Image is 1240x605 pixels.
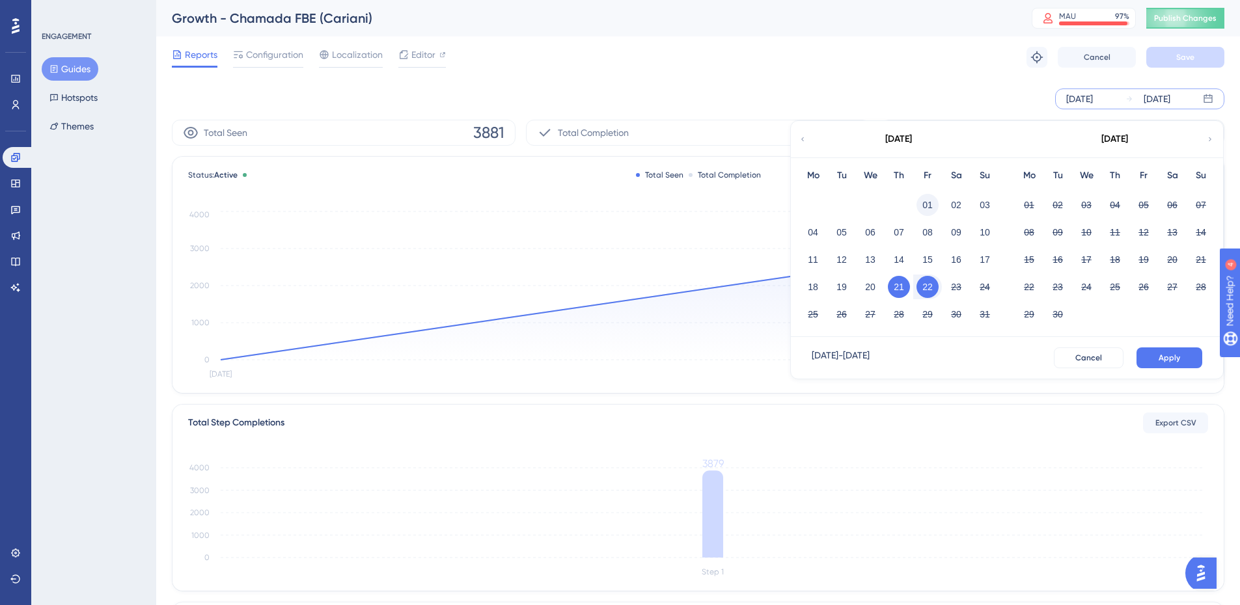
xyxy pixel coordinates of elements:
button: 04 [802,221,824,243]
tspan: 4000 [189,210,210,219]
button: 20 [1161,249,1183,271]
button: Export CSV [1143,412,1208,433]
span: Configuration [246,47,303,62]
button: 31 [974,303,996,325]
div: Total Seen [636,170,683,180]
button: 27 [859,303,881,325]
button: 12 [831,249,853,271]
button: 06 [859,221,881,243]
div: 4 [90,7,94,17]
button: Cancel [1054,347,1123,368]
button: 19 [831,276,853,298]
button: 12 [1133,221,1155,243]
button: 17 [1075,249,1097,271]
button: 23 [945,276,967,298]
div: Su [1187,168,1215,183]
div: [DATE] [885,131,912,147]
tspan: 3000 [190,486,210,495]
span: Total Completion [558,125,629,141]
button: Publish Changes [1146,8,1224,29]
button: 14 [888,249,910,271]
button: Hotspots [42,86,105,109]
button: 15 [916,249,939,271]
tspan: [DATE] [210,370,232,379]
div: Th [885,168,913,183]
tspan: 0 [204,553,210,562]
button: 29 [916,303,939,325]
tspan: 1000 [191,531,210,540]
button: 04 [1104,194,1126,216]
div: [DATE] [1144,91,1170,107]
button: 13 [1161,221,1183,243]
button: 08 [916,221,939,243]
button: 26 [1133,276,1155,298]
button: 24 [974,276,996,298]
button: 29 [1018,303,1040,325]
span: Need Help? [31,3,81,19]
button: 15 [1018,249,1040,271]
span: Cancel [1075,353,1102,363]
button: 02 [1047,194,1069,216]
tspan: 3000 [190,244,210,253]
button: 09 [1047,221,1069,243]
button: 08 [1018,221,1040,243]
div: We [856,168,885,183]
span: Reports [185,47,217,62]
button: 13 [859,249,881,271]
div: [DATE] - [DATE] [812,347,870,368]
button: Cancel [1058,47,1136,68]
div: Sa [942,168,971,183]
span: Localization [332,47,383,62]
div: Mo [1015,168,1043,183]
button: 27 [1161,276,1183,298]
div: Growth - Chamada FBE (Cariani) [172,9,999,27]
tspan: 1000 [191,318,210,327]
span: 3881 [473,122,504,143]
button: 16 [945,249,967,271]
button: 14 [1190,221,1212,243]
button: 19 [1133,249,1155,271]
button: 16 [1047,249,1069,271]
button: 09 [945,221,967,243]
span: Apply [1159,353,1180,363]
tspan: Step 1 [702,567,724,576]
div: MAU [1059,11,1076,21]
span: Total Seen [204,125,247,141]
span: Save [1176,52,1194,62]
button: 03 [1075,194,1097,216]
button: 05 [1133,194,1155,216]
button: 28 [888,303,910,325]
div: We [1072,168,1101,183]
iframe: UserGuiding AI Assistant Launcher [1185,554,1224,593]
button: 11 [1104,221,1126,243]
button: 20 [859,276,881,298]
button: 01 [916,194,939,216]
div: [DATE] [1101,131,1128,147]
tspan: 4000 [189,463,210,472]
span: Active [214,170,238,180]
button: Themes [42,114,102,138]
button: 23 [1047,276,1069,298]
div: Tu [1043,168,1072,183]
button: 22 [1018,276,1040,298]
div: Th [1101,168,1129,183]
button: 22 [916,276,939,298]
span: Cancel [1084,52,1110,62]
div: [DATE] [1066,91,1093,107]
button: 06 [1161,194,1183,216]
div: Su [971,168,999,183]
button: Apply [1137,347,1202,368]
span: Status: [188,170,238,180]
button: 24 [1075,276,1097,298]
button: Save [1146,47,1224,68]
button: 10 [974,221,996,243]
tspan: 2000 [190,508,210,517]
div: Mo [799,168,827,183]
button: 26 [831,303,853,325]
button: 25 [1104,276,1126,298]
button: 21 [888,276,910,298]
button: 07 [888,221,910,243]
div: ENGAGEMENT [42,31,91,42]
button: 28 [1190,276,1212,298]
